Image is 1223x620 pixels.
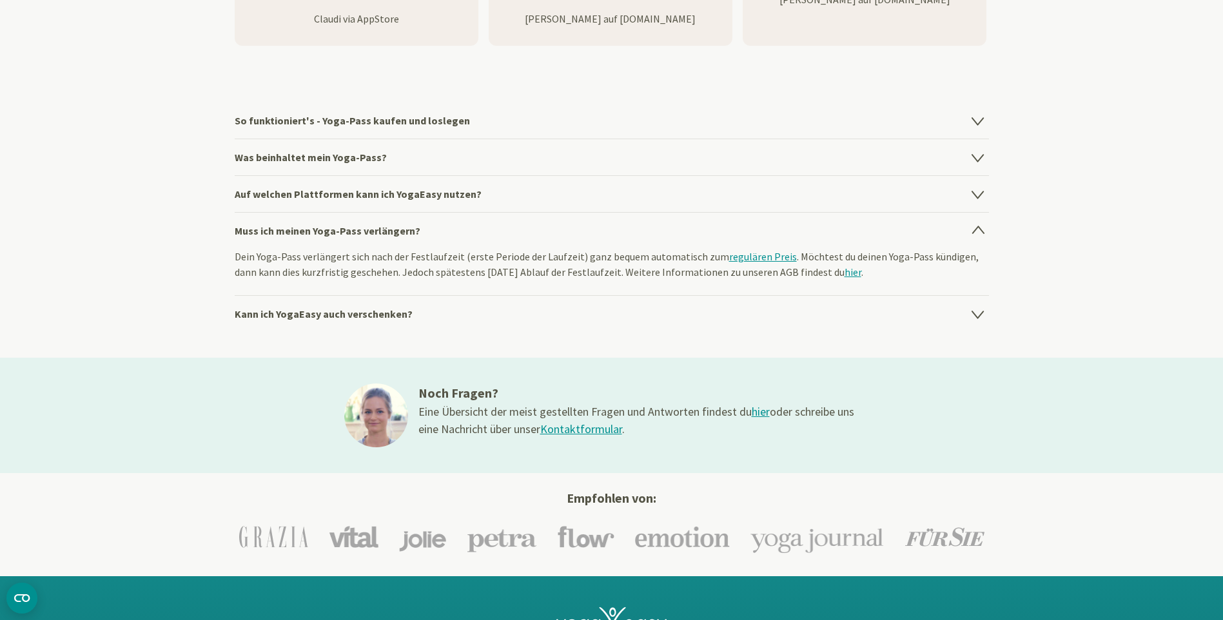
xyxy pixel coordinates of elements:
[399,522,446,551] img: Jolie Logo
[344,383,408,447] img: ines@1x.jpg
[635,526,730,548] img: Emotion Logo
[752,404,770,419] a: hier
[558,526,614,548] img: Flow Logo
[418,403,857,438] div: Eine Übersicht der meist gestellten Fragen und Antworten findest du oder schreibe uns eine Nachri...
[6,583,37,614] button: CMP-Widget öffnen
[418,383,857,403] h3: Noch Fragen?
[235,295,989,332] h4: Kann ich YogaEasy auch verschenken?
[729,250,797,263] a: regulären Preis
[235,102,989,139] h4: So funktioniert's - Yoga-Pass kaufen und loslegen
[489,11,732,26] p: [PERSON_NAME] auf [DOMAIN_NAME]
[235,175,989,212] h4: Auf welchen Plattformen kann ich YogaEasy nutzen?
[329,526,378,548] img: Vital Logo
[235,249,989,295] div: Dein Yoga-Pass verlängert sich nach der Festlaufzeit (erste Periode der Laufzeit) ganz bequem aut...
[905,527,984,547] img: Für Sie Logo
[750,521,885,553] img: Yoga-Journal Logo
[845,266,861,278] a: hier
[540,421,622,436] a: Kontaktformular
[239,526,308,548] img: Grazia Logo
[235,11,478,26] p: Claudi via AppStore
[467,521,537,552] img: Petra Logo
[235,139,989,175] h4: Was beinhaltet mein Yoga-Pass?
[235,212,989,249] h4: Muss ich meinen Yoga-Pass verlängern?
